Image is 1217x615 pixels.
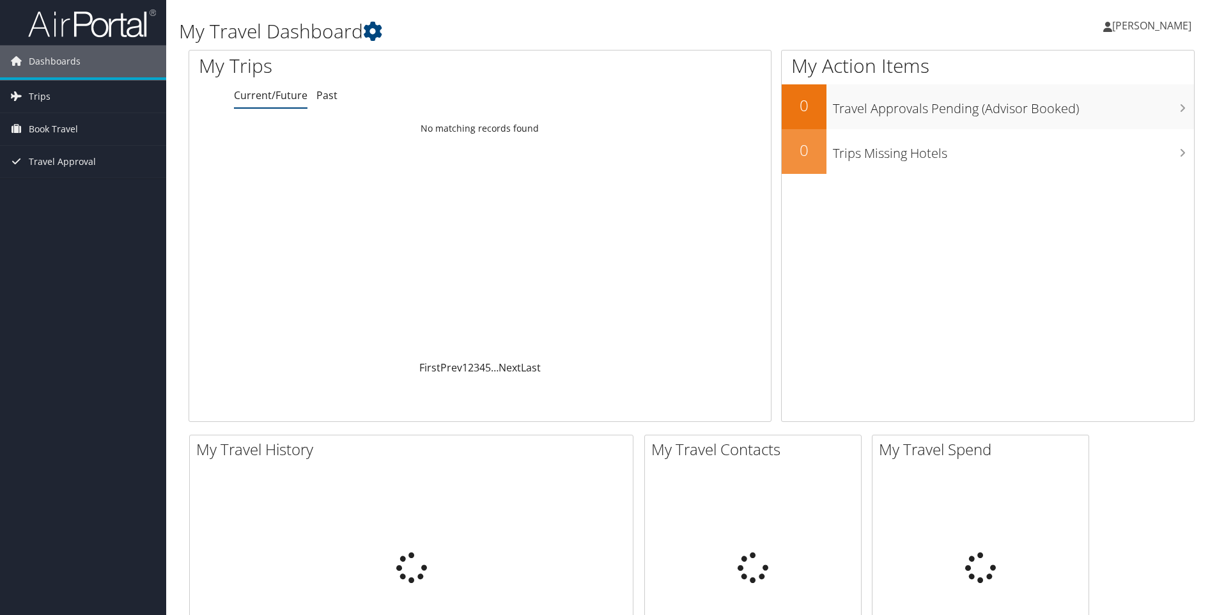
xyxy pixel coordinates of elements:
[29,81,50,113] span: Trips
[29,146,96,178] span: Travel Approval
[419,361,440,375] a: First
[782,139,826,161] h2: 0
[499,361,521,375] a: Next
[833,93,1194,118] h3: Travel Approvals Pending (Advisor Booked)
[879,439,1089,460] h2: My Travel Spend
[234,88,307,102] a: Current/Future
[440,361,462,375] a: Prev
[479,361,485,375] a: 4
[28,8,156,38] img: airportal-logo.png
[485,361,491,375] a: 5
[1112,19,1191,33] span: [PERSON_NAME]
[474,361,479,375] a: 3
[782,129,1194,174] a: 0Trips Missing Hotels
[189,117,771,140] td: No matching records found
[651,439,861,460] h2: My Travel Contacts
[316,88,337,102] a: Past
[782,95,826,116] h2: 0
[491,361,499,375] span: …
[1103,6,1204,45] a: [PERSON_NAME]
[782,84,1194,129] a: 0Travel Approvals Pending (Advisor Booked)
[29,113,78,145] span: Book Travel
[462,361,468,375] a: 1
[196,439,633,460] h2: My Travel History
[199,52,519,79] h1: My Trips
[29,45,81,77] span: Dashboards
[521,361,541,375] a: Last
[179,18,862,45] h1: My Travel Dashboard
[468,361,474,375] a: 2
[782,52,1194,79] h1: My Action Items
[833,138,1194,162] h3: Trips Missing Hotels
